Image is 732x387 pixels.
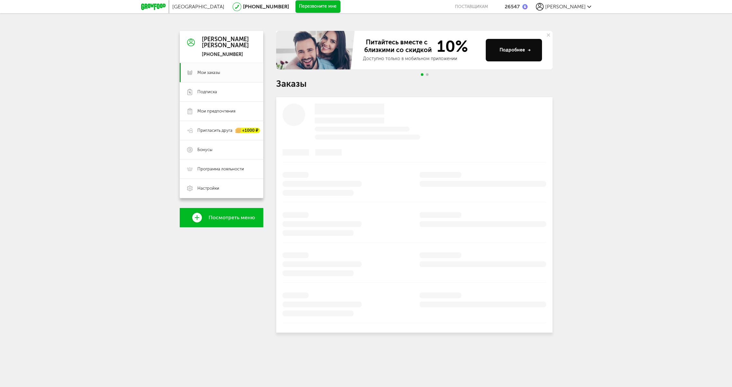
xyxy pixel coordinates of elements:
[433,38,468,54] span: 10%
[202,36,249,49] div: [PERSON_NAME] [PERSON_NAME]
[180,102,263,121] a: Мои предпочтения
[426,73,429,76] span: Go to slide 2
[421,73,423,76] span: Go to slide 1
[197,108,235,114] span: Мои предпочтения
[197,89,217,95] span: Подписка
[180,82,263,102] a: Подписка
[197,147,212,153] span: Бонусы
[197,70,220,76] span: Мои заказы
[500,47,531,53] div: Подробнее
[202,52,249,58] div: [PHONE_NUMBER]
[276,80,553,88] h1: Заказы
[180,208,263,227] a: Посмотреть меню
[363,38,433,54] span: Питайтесь вместе с близкими со скидкой
[197,166,244,172] span: Программа лояльности
[180,121,263,140] a: Пригласить друга +1000 ₽
[276,31,357,69] img: family-banner.579af9d.jpg
[180,159,263,179] a: Программа лояльности
[180,179,263,198] a: Настройки
[197,185,219,191] span: Настройки
[180,63,263,82] a: Мои заказы
[172,4,224,10] span: [GEOGRAPHIC_DATA]
[209,215,255,221] span: Посмотреть меню
[522,4,528,9] img: bonus_b.cdccf46.png
[180,140,263,159] a: Бонусы
[486,39,542,61] button: Подробнее
[236,128,260,133] div: +1000 ₽
[197,128,232,133] span: Пригласить друга
[545,4,586,10] span: [PERSON_NAME]
[243,4,289,10] a: [PHONE_NUMBER]
[295,0,340,13] button: Перезвоните мне
[505,4,520,10] div: 26547
[363,56,481,62] div: Доступно только в мобильном приложении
